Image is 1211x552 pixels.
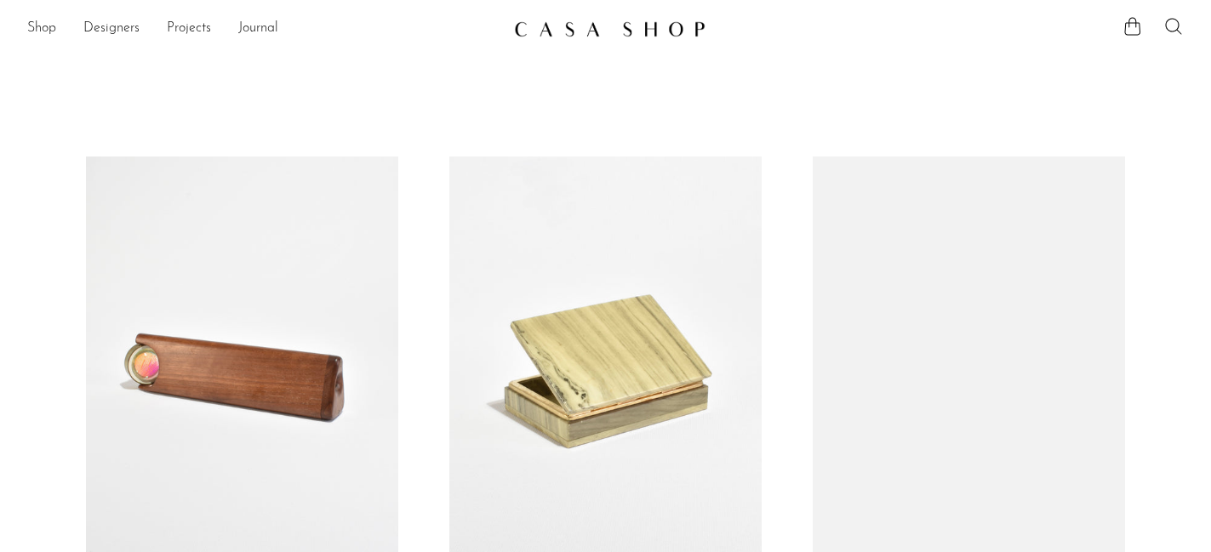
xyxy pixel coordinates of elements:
ul: NEW HEADER MENU [27,14,500,43]
a: Projects [167,18,211,40]
a: Shop [27,18,56,40]
nav: Desktop navigation [27,14,500,43]
a: Designers [83,18,140,40]
a: Journal [238,18,278,40]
